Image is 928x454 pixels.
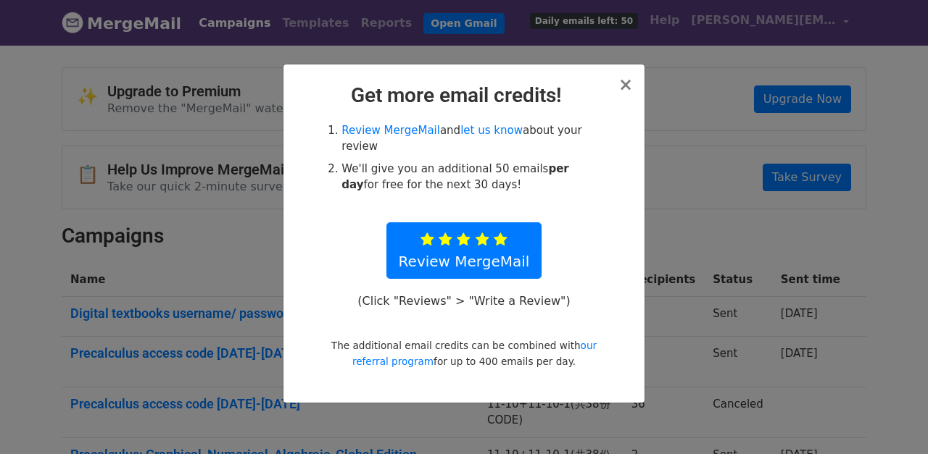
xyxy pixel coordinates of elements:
[350,293,578,308] p: (Click "Reviews" > "Write a Review")
[341,161,602,193] li: We'll give you an additional 50 emails for free for the next 30 days!
[352,340,597,367] a: our referral program
[341,162,568,192] strong: per day
[386,222,542,279] a: Review MergeMail
[618,76,633,93] button: Close
[331,340,597,367] small: The additional email credits can be combined with for up to 400 emails per day.
[618,75,633,95] span: ×
[460,124,523,137] a: let us know
[341,122,602,155] li: and about your review
[295,83,633,108] h2: Get more email credits!
[341,124,440,137] a: Review MergeMail
[855,384,928,454] iframe: Chat Widget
